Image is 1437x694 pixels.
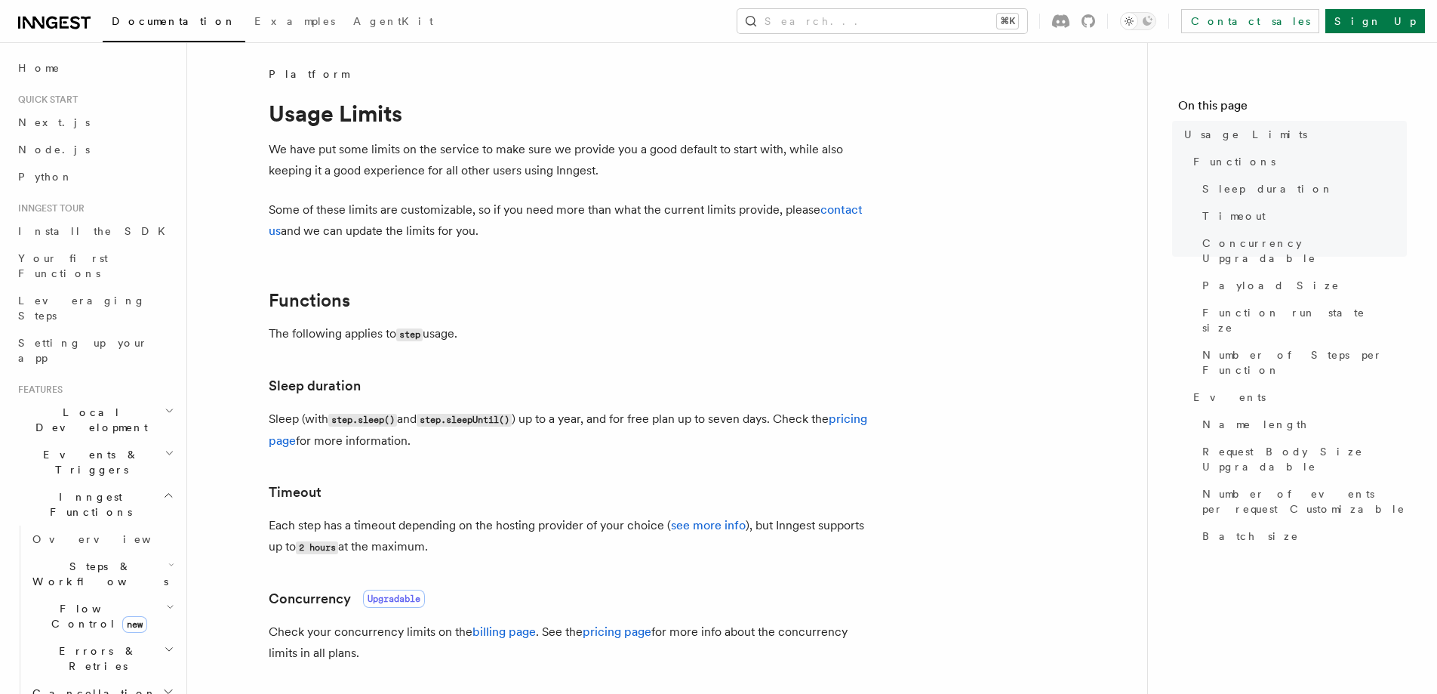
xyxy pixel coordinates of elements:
[12,136,177,163] a: Node.js
[737,9,1027,33] button: Search...⌘K
[1178,97,1407,121] h4: On this page
[269,482,322,503] a: Timeout
[18,171,73,183] span: Python
[103,5,245,42] a: Documentation
[1193,154,1275,169] span: Functions
[1196,230,1407,272] a: Concurrency Upgradable
[269,375,361,396] a: Sleep duration
[269,100,872,127] h1: Usage Limits
[245,5,344,41] a: Examples
[12,54,177,82] a: Home
[1196,480,1407,523] a: Number of events per request Customizable
[18,143,90,156] span: Node.js
[12,329,177,372] a: Setting up your app
[296,541,338,554] code: 2 hours
[269,199,872,242] p: Some of these limits are customizable, so if you need more than what the current limits provide, ...
[671,518,746,532] a: see more info
[1196,411,1407,438] a: Name length
[269,409,872,452] p: Sleep (with and ) up to a year, and for free plan up to seven days. Check the for more information.
[12,399,177,441] button: Local Development
[32,533,188,545] span: Overview
[12,441,177,483] button: Events & Triggers
[26,559,168,589] span: Steps & Workflows
[269,622,872,664] p: Check your concurrency limits on the . See the for more info about the concurrency limits in all ...
[1196,202,1407,230] a: Timeout
[353,15,433,27] span: AgentKit
[1202,347,1407,378] span: Number of Steps per Function
[18,225,174,237] span: Install the SDK
[269,515,872,558] p: Each step has a timeout depending on the hosting provider of your choice ( ), but Inngest support...
[12,287,177,329] a: Leveraging Steps
[1202,236,1407,266] span: Concurrency Upgradable
[12,245,177,287] a: Your first Functions
[1181,9,1319,33] a: Contact sales
[12,489,163,520] span: Inngest Functions
[269,588,425,609] a: ConcurrencyUpgradable
[269,66,349,82] span: Platform
[1187,384,1407,411] a: Events
[26,643,164,674] span: Errors & Retries
[1196,299,1407,341] a: Function run state size
[1178,121,1407,148] a: Usage Limits
[1325,9,1425,33] a: Sign Up
[12,405,165,435] span: Local Development
[396,328,423,341] code: step
[344,5,442,41] a: AgentKit
[122,616,147,633] span: new
[363,590,425,608] span: Upgradable
[18,252,108,279] span: Your first Functions
[1120,12,1156,30] button: Toggle dark mode
[269,290,350,311] a: Functions
[1196,272,1407,299] a: Payload Size
[1193,390,1266,405] span: Events
[472,625,536,639] a: billing page
[1196,523,1407,550] a: Batch size
[18,295,146,322] span: Leveraging Steps
[18,60,60,76] span: Home
[12,483,177,526] button: Inngest Functions
[12,384,63,396] span: Features
[1202,486,1407,517] span: Number of events per request Customizable
[26,553,177,595] button: Steps & Workflows
[12,202,85,214] span: Inngest tour
[269,139,872,181] p: We have put some limits on the service to make sure we provide you a good default to start with, ...
[26,526,177,553] a: Overview
[112,15,236,27] span: Documentation
[18,337,148,364] span: Setting up your app
[269,323,872,345] p: The following applies to usage.
[12,94,78,106] span: Quick start
[1196,341,1407,384] a: Number of Steps per Function
[26,637,177,680] button: Errors & Retries
[12,217,177,245] a: Install the SDK
[328,414,397,427] code: step.sleep()
[12,447,165,477] span: Events & Triggers
[18,116,90,128] span: Next.js
[1202,305,1407,335] span: Function run state size
[583,625,651,639] a: pricing page
[1202,208,1266,224] span: Timeout
[1202,529,1299,544] span: Batch size
[254,15,335,27] span: Examples
[1202,181,1334,196] span: Sleep duration
[12,109,177,136] a: Next.js
[1187,148,1407,175] a: Functions
[1196,175,1407,202] a: Sleep duration
[997,14,1018,29] kbd: ⌘K
[1184,127,1307,142] span: Usage Limits
[12,163,177,190] a: Python
[26,595,177,637] button: Flow Controlnew
[26,601,166,631] span: Flow Control
[1202,278,1340,293] span: Payload Size
[1202,417,1308,432] span: Name length
[417,414,512,427] code: step.sleepUntil()
[1196,438,1407,480] a: Request Body Size Upgradable
[1202,444,1407,474] span: Request Body Size Upgradable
